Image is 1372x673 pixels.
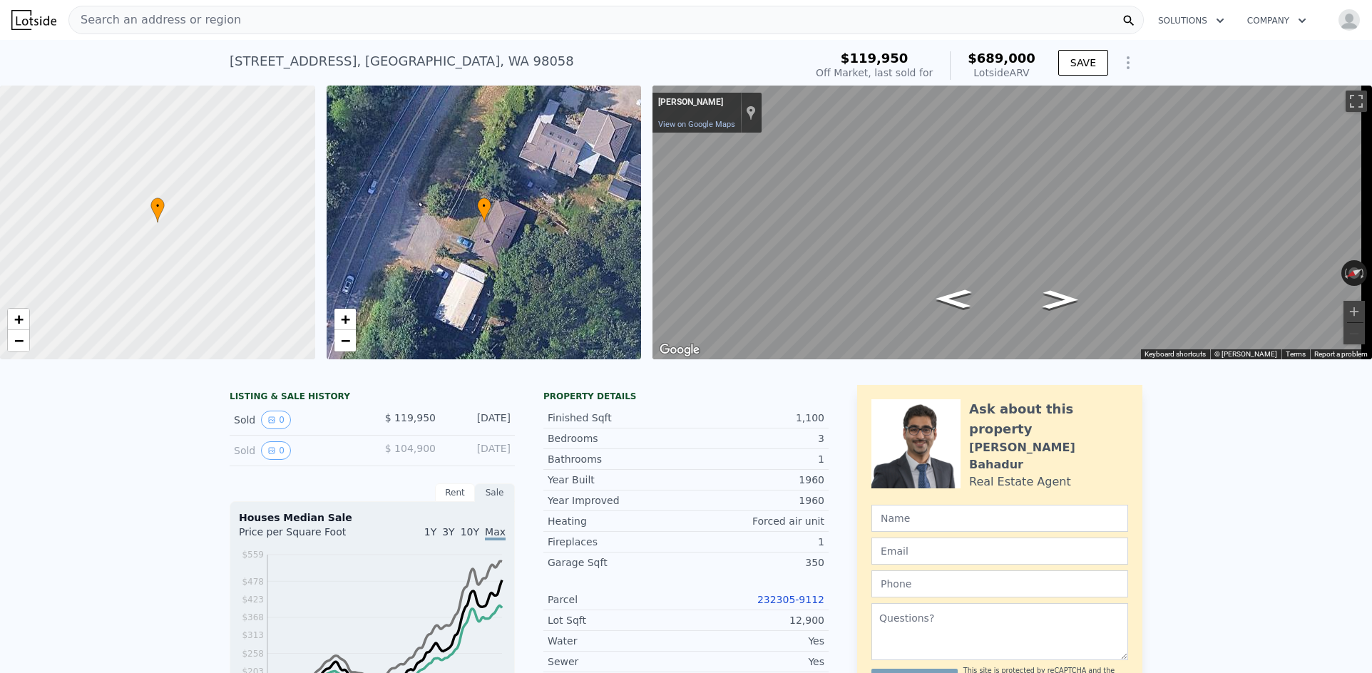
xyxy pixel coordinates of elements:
div: Property details [543,391,829,402]
span: • [477,200,491,212]
button: Solutions [1147,8,1236,34]
div: Price per Square Foot [239,525,372,548]
div: Yes [686,634,824,648]
button: Reset the view [1341,262,1368,284]
a: 232305-9112 [757,594,824,605]
input: Email [871,538,1128,565]
div: Sold [234,441,361,460]
div: Year Improved [548,493,686,508]
button: Zoom out [1343,323,1365,344]
div: Bedrooms [548,431,686,446]
div: • [150,197,165,222]
div: Lotside ARV [968,66,1035,80]
span: 3Y [442,526,454,538]
div: Finished Sqft [548,411,686,425]
span: + [14,310,24,328]
a: View on Google Maps [658,120,735,129]
button: Rotate counterclockwise [1341,260,1349,286]
div: 350 [686,555,824,570]
span: Search an address or region [69,11,241,29]
div: Map [652,86,1372,359]
div: Sewer [548,654,686,669]
div: LISTING & SALE HISTORY [230,391,515,405]
path: Go Northeast [920,285,987,313]
tspan: $313 [242,630,264,640]
div: Bathrooms [548,452,686,466]
img: Google [656,341,703,359]
div: [DATE] [447,411,511,429]
div: 1 [686,452,824,466]
img: avatar [1338,9,1361,31]
span: $119,950 [841,51,908,66]
a: Terms (opens in new tab) [1286,350,1306,358]
div: Heating [548,514,686,528]
div: Garage Sqft [548,555,686,570]
a: Zoom out [334,330,356,351]
div: Houses Median Sale [239,510,506,525]
path: Go Southwest [1028,286,1093,314]
span: 1Y [424,526,436,538]
img: Lotside [11,10,56,30]
div: Sale [475,483,515,502]
input: Phone [871,570,1128,597]
div: Year Built [548,473,686,487]
button: Rotate clockwise [1360,260,1368,286]
a: Zoom in [8,309,29,330]
div: Street View [652,86,1372,359]
button: Show Options [1114,48,1142,77]
button: Zoom in [1343,301,1365,322]
a: Report a problem [1314,350,1368,358]
div: • [477,197,491,222]
button: View historical data [261,441,291,460]
button: Company [1236,8,1318,34]
div: Rent [435,483,475,502]
div: [DATE] [447,441,511,460]
button: Keyboard shortcuts [1145,349,1206,359]
input: Name [871,505,1128,532]
a: Zoom out [8,330,29,351]
span: $ 119,950 [385,412,436,423]
div: 3 [686,431,824,446]
span: $ 104,900 [385,443,436,454]
span: • [150,200,165,212]
span: − [340,332,349,349]
div: [PERSON_NAME] Bahadur [969,439,1128,473]
div: Lot Sqft [548,613,686,627]
div: Fireplaces [548,535,686,549]
div: Yes [686,654,824,669]
div: 1960 [686,473,824,487]
div: Off Market, last sold for [816,66,933,80]
a: Open this area in Google Maps (opens a new window) [656,341,703,359]
a: Zoom in [334,309,356,330]
span: © [PERSON_NAME] [1214,350,1277,358]
div: 1960 [686,493,824,508]
tspan: $559 [242,550,264,560]
span: + [340,310,349,328]
button: Toggle fullscreen view [1346,91,1367,112]
div: Sold [234,411,361,429]
div: 1 [686,535,824,549]
tspan: $258 [242,649,264,659]
tspan: $478 [242,577,264,587]
a: Show location on map [746,105,756,120]
span: $689,000 [968,51,1035,66]
span: − [14,332,24,349]
div: 12,900 [686,613,824,627]
div: Forced air unit [686,514,824,528]
div: 1,100 [686,411,824,425]
div: Real Estate Agent [969,473,1071,490]
div: Parcel [548,592,686,607]
tspan: $368 [242,612,264,622]
button: SAVE [1058,50,1108,76]
span: Max [485,526,506,540]
button: View historical data [261,411,291,429]
span: 10Y [461,526,479,538]
tspan: $423 [242,595,264,605]
a: [PERSON_NAME] [658,97,734,107]
div: Ask about this property [969,399,1128,439]
div: Water [548,634,686,648]
div: [STREET_ADDRESS] , [GEOGRAPHIC_DATA] , WA 98058 [230,51,574,71]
